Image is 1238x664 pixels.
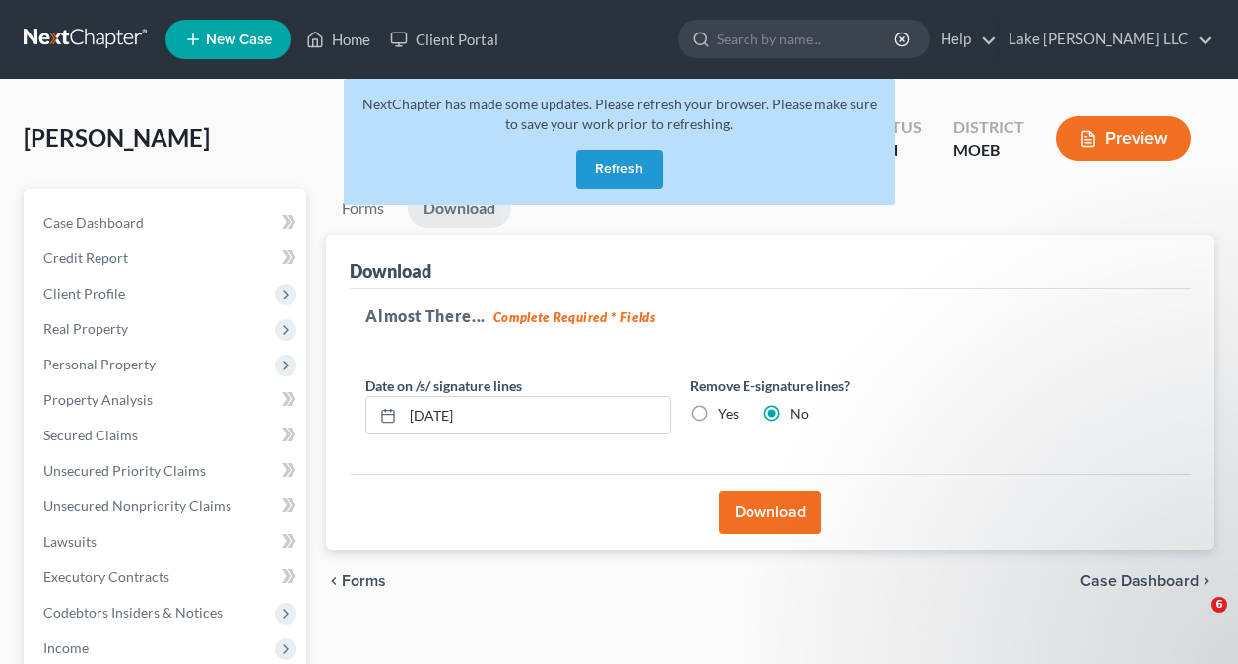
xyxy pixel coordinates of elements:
span: Executory Contracts [43,568,169,585]
button: Preview [1056,116,1191,161]
a: Executory Contracts [28,560,306,595]
a: Unsecured Nonpriority Claims [28,489,306,524]
strong: Complete Required * Fields [493,309,656,325]
span: Case Dashboard [43,214,144,231]
a: Home [296,22,380,57]
a: Lawsuits [28,524,306,560]
input: MM/DD/YYYY [403,397,670,434]
span: Unsecured Nonpriority Claims [43,498,231,514]
span: Lawsuits [43,533,97,550]
span: 6 [1211,597,1227,613]
a: Credit Report [28,240,306,276]
label: Yes [718,404,739,424]
h5: Almost There... [365,304,1175,328]
span: NextChapter has made some updates. Please refresh your browser. Please make sure to save your wor... [362,96,877,132]
span: New Case [206,33,272,47]
span: Credit Report [43,249,128,266]
div: Download [350,259,431,283]
button: Refresh [576,150,663,189]
a: Forms [326,189,400,228]
label: Date on /s/ signature lines [365,375,522,396]
span: Secured Claims [43,427,138,443]
a: Secured Claims [28,418,306,453]
div: District [953,116,1024,139]
label: No [790,404,809,424]
span: Real Property [43,320,128,337]
span: Personal Property [43,356,156,372]
button: Download [719,491,821,534]
a: Client Portal [380,22,508,57]
span: [PERSON_NAME] [24,123,210,152]
span: Forms [342,573,386,589]
iframe: Intercom live chat [1171,597,1218,644]
button: chevron_left Forms [326,573,413,589]
span: Client Profile [43,285,125,301]
i: chevron_left [326,573,342,589]
a: Lake [PERSON_NAME] LLC [999,22,1213,57]
span: Unsecured Priority Claims [43,462,206,479]
label: Remove E-signature lines? [690,375,996,396]
input: Search by name... [717,21,897,57]
span: Income [43,639,89,656]
div: MOEB [953,139,1024,162]
a: Property Analysis [28,382,306,418]
a: Help [931,22,997,57]
a: Unsecured Priority Claims [28,453,306,489]
a: Case Dashboard [28,205,306,240]
span: Property Analysis [43,391,153,408]
span: Codebtors Insiders & Notices [43,604,223,621]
